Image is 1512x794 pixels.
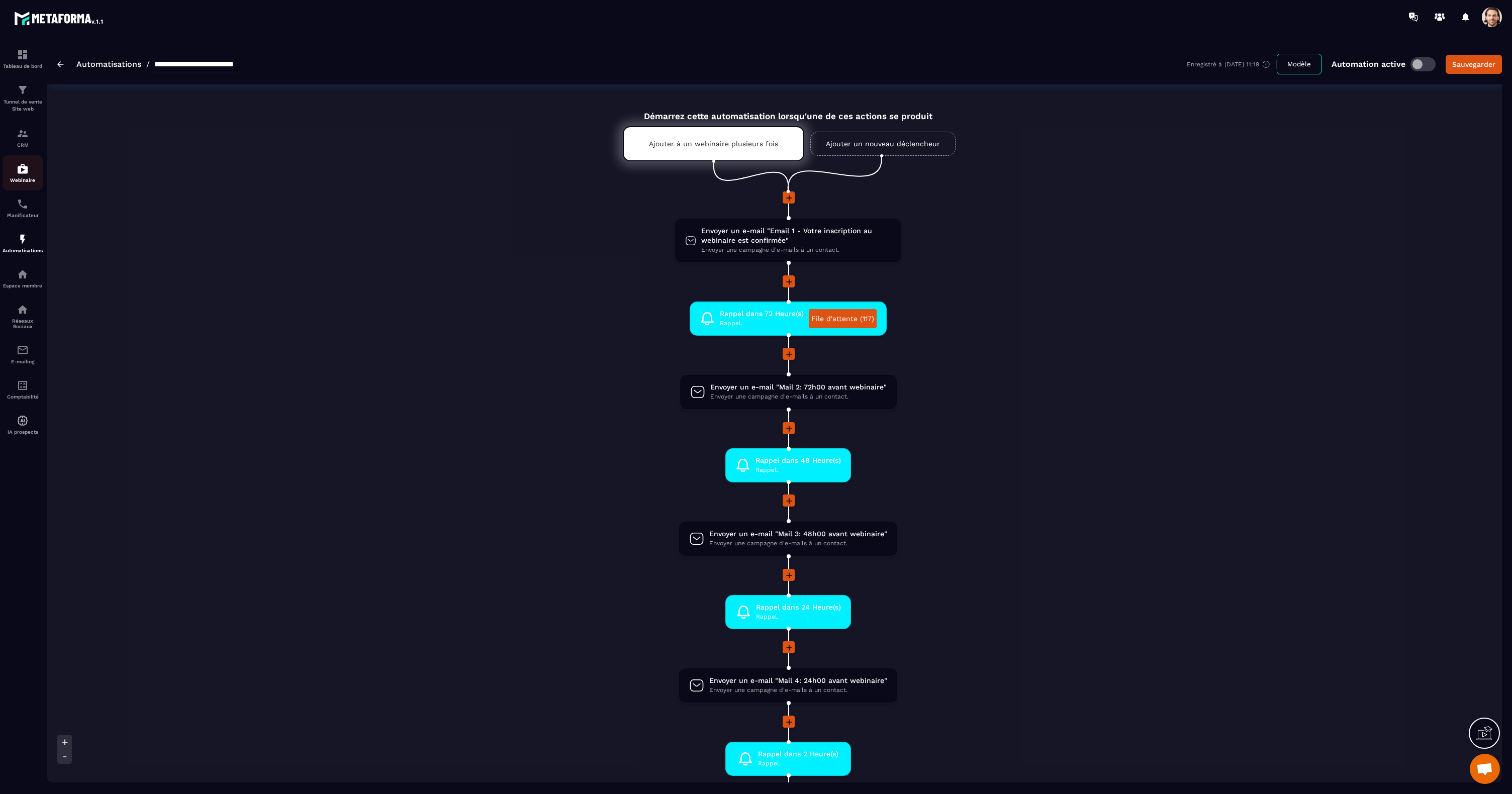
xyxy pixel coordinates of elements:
[755,465,841,475] span: Rappel.
[1187,60,1277,69] div: Enregistré à
[709,685,887,695] span: Envoyer une campagne d'e-mails à un contact.
[146,59,150,69] span: /
[3,394,43,400] p: Comptabilité
[3,120,43,155] a: formationformationCRM
[3,213,43,218] p: Planificateur
[1277,54,1321,74] button: Modèle
[709,529,887,539] span: Envoyer un e-mail "Mail 3: 48h00 avant webinaire"
[3,318,43,329] p: Réseaux Sociaux
[17,304,29,316] img: social-network
[710,382,887,392] span: Envoyer un e-mail "Mail 2: 72h00 avant webinaire"
[598,100,979,121] div: Démarrez cette automatisation lorsqu'une de ces actions se produit
[756,612,841,622] span: Rappel.
[3,337,43,372] a: emailemailE-mailing
[17,379,29,391] img: accountant
[3,142,43,148] p: CRM
[3,372,43,407] a: accountantaccountantComptabilité
[701,245,891,255] span: Envoyer une campagne d'e-mails à un contact.
[17,128,29,140] img: formation
[17,49,29,61] img: formation
[17,233,29,245] img: automations
[17,415,29,427] img: automations
[1452,59,1495,69] div: Sauvegarder
[756,603,841,612] span: Rappel dans 24 Heure(s)
[17,84,29,96] img: formation
[710,392,887,402] span: Envoyer une campagne d'e-mails à un contact.
[709,676,887,685] span: Envoyer un e-mail "Mail 4: 24h00 avant webinaire"
[17,344,29,356] img: email
[1332,59,1405,69] p: Automation active
[1224,61,1259,68] p: [DATE] 11:19
[1446,55,1502,74] button: Sauvegarder
[3,190,43,226] a: schedulerschedulerPlanificateur
[3,226,43,261] a: automationsautomationsAutomatisations
[3,283,43,288] p: Espace membre
[3,296,43,337] a: social-networksocial-networkRéseaux Sociaux
[3,248,43,253] p: Automatisations
[720,319,804,328] span: Rappel.
[3,261,43,296] a: automationsautomationsEspace membre
[17,198,29,210] img: scheduler
[3,98,43,113] p: Tunnel de vente Site web
[17,163,29,175] img: automations
[810,132,956,156] a: Ajouter un nouveau déclencheur
[758,749,838,759] span: Rappel dans 2 Heure(s)
[76,59,141,69] a: Automatisations
[3,429,43,435] p: IA prospects
[755,456,841,465] span: Rappel dans 48 Heure(s)
[809,309,877,328] a: File d'attente (117)
[3,76,43,120] a: formationformationTunnel de vente Site web
[3,359,43,364] p: E-mailing
[3,41,43,76] a: formationformationTableau de bord
[1470,754,1500,784] div: Mở cuộc trò chuyện
[3,63,43,69] p: Tableau de bord
[14,9,105,27] img: logo
[3,177,43,183] p: Webinaire
[3,155,43,190] a: automationsautomationsWebinaire
[720,309,804,319] span: Rappel dans 72 Heure(s)
[17,268,29,280] img: automations
[701,226,891,245] span: Envoyer un e-mail "Email 1 - Votre inscription au webinaire est confirmée"
[758,759,838,768] span: Rappel.
[709,539,887,548] span: Envoyer une campagne d'e-mails à un contact.
[649,140,778,148] p: Ajouter à un webinaire plusieurs fois
[57,61,64,67] img: arrow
